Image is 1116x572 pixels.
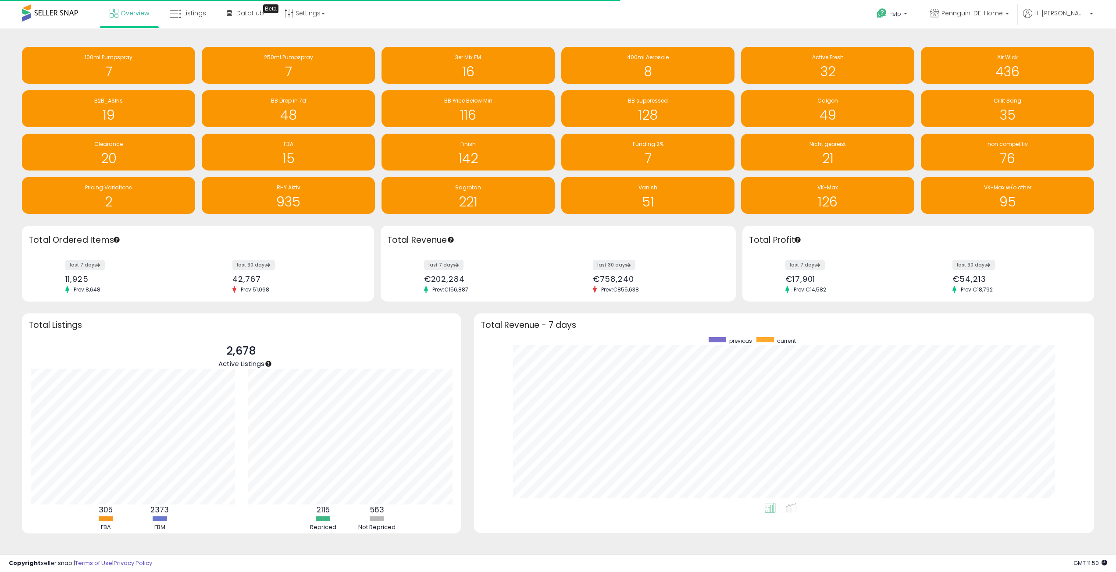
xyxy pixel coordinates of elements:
div: Tooltip anchor [447,236,455,244]
b: 2373 [150,504,169,515]
span: Clearance [94,140,123,148]
div: €17,901 [785,274,912,284]
h1: 20 [26,151,191,166]
div: €758,240 [593,274,720,284]
span: 250ml Pumpspray [264,53,313,61]
span: Vanish [638,184,657,191]
span: Prev: €855,638 [597,286,643,293]
h1: 436 [925,64,1090,79]
label: last 7 days [785,260,825,270]
span: Funding 2% [633,140,663,148]
span: Prev: 51,068 [236,286,274,293]
span: Prev: €156,887 [428,286,473,293]
a: Active Fresh 32 [741,47,914,84]
a: BB Price Below Min 116 [382,90,555,127]
span: Active Fresh [812,53,844,61]
a: non competitiv 76 [921,134,1094,171]
a: Privacy Policy [114,559,152,567]
a: 100ml Pumpspray 7 [22,47,195,84]
p: 2,678 [218,343,264,359]
span: Help [889,10,901,18]
div: 11,925 [65,274,192,284]
h1: 142 [386,151,550,166]
span: 400ml Aerosole [627,53,669,61]
span: Nicht gepreist [809,140,846,148]
a: Calgon 49 [741,90,914,127]
a: Pricing Variations 2 [22,177,195,214]
span: Finish [460,140,476,148]
a: VK-Max w/o other 95 [921,177,1094,214]
a: Help [870,1,916,28]
h1: 7 [206,64,371,79]
h3: Total Ordered Items [29,234,367,246]
h1: 51 [566,195,730,209]
h1: 116 [386,108,550,122]
label: last 7 days [424,260,464,270]
a: 400ml Aerosole 8 [561,47,734,84]
a: BB Drop in 7d 48 [202,90,375,127]
div: Repriced [297,523,349,532]
div: Not Repriced [351,523,403,532]
span: BB Price Below Min [444,97,492,104]
span: Sagrotan [455,184,481,191]
h1: 21 [745,151,910,166]
span: Prev: €18,792 [956,286,997,293]
span: FBA [284,140,293,148]
label: last 30 days [232,260,275,270]
a: Vanish 51 [561,177,734,214]
span: B2B_ASINs [94,97,123,104]
div: €202,284 [424,274,552,284]
div: Tooltip anchor [113,236,121,244]
a: 3er Mix FM 16 [382,47,555,84]
h1: 15 [206,151,371,166]
span: previous [729,337,752,345]
span: 100ml Pumpspray [85,53,132,61]
a: Clearance 20 [22,134,195,171]
div: seller snap | | [9,559,152,568]
h3: Total Revenue [387,234,729,246]
h3: Total Revenue - 7 days [481,322,1087,328]
h1: 7 [566,151,730,166]
h1: 19 [26,108,191,122]
span: Prev: 8,648 [69,286,105,293]
h1: 16 [386,64,550,79]
b: 305 [99,504,113,515]
span: Pricing Variations [85,184,132,191]
span: BB Drop in 7d [271,97,306,104]
strong: Copyright [9,559,41,567]
span: Overview [121,9,149,18]
h1: 7 [26,64,191,79]
div: FBA [79,523,132,532]
div: 42,767 [232,274,359,284]
h3: Total Profit [749,234,1088,246]
i: Get Help [876,8,887,19]
div: €54,213 [952,274,1079,284]
h1: 76 [925,151,1090,166]
h1: 49 [745,108,910,122]
span: Calgon [817,97,838,104]
a: Terms of Use [75,559,112,567]
span: Pennguin-DE-Home [941,9,1003,18]
a: VK-Max 126 [741,177,914,214]
h1: 32 [745,64,910,79]
span: 2025-10-6 11:50 GMT [1073,559,1107,567]
b: 563 [370,504,384,515]
span: Air Wick [997,53,1018,61]
span: BB suppressed [628,97,668,104]
a: Finish 142 [382,134,555,171]
span: RHY Aktiv [277,184,300,191]
a: Nicht gepreist 21 [741,134,914,171]
h1: 48 [206,108,371,122]
a: B2B_ASINs 19 [22,90,195,127]
h1: 221 [386,195,550,209]
div: Tooltip anchor [264,360,272,368]
label: last 30 days [952,260,995,270]
a: 250ml Pumpspray 7 [202,47,375,84]
span: non competitiv [988,140,1028,148]
h1: 95 [925,195,1090,209]
b: 2115 [317,504,330,515]
label: last 30 days [593,260,635,270]
span: DataHub [236,9,264,18]
h1: 35 [925,108,1090,122]
a: Funding 2% 7 [561,134,734,171]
